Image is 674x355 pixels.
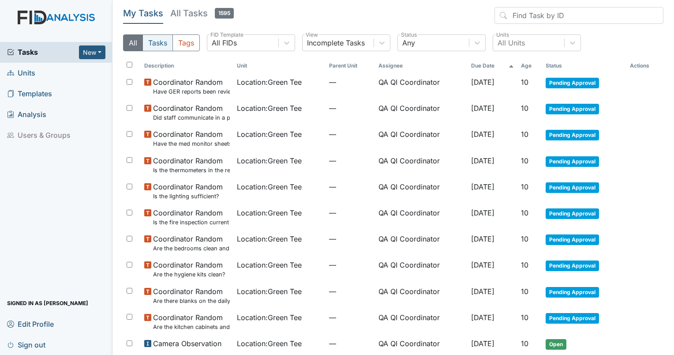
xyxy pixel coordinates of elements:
span: [DATE] [471,339,494,348]
span: Pending Approval [546,234,599,245]
th: Toggle SortBy [233,58,326,73]
span: Camera Observation [153,338,221,349]
span: Coordinator Random Are the bedrooms clean and in good repair? [153,234,230,253]
td: QA QI Coordinator [375,230,468,256]
span: — [329,129,371,140]
span: 10 [521,156,528,165]
td: QA QI Coordinator [375,256,468,282]
button: All [123,34,143,51]
span: [DATE] [471,287,494,296]
span: [DATE] [471,130,494,139]
small: Is the lighting sufficient? [153,192,223,200]
span: 10 [521,104,528,113]
span: — [329,286,371,297]
span: 10 [521,208,528,217]
th: Toggle SortBy [468,58,517,73]
span: Open [546,339,566,350]
span: [DATE] [471,208,494,217]
span: Location : Green Tee [237,260,302,270]
div: All FIDs [212,38,237,48]
h5: My Tasks [123,7,163,19]
span: Coordinator Random Did staff communicate in a positive demeanor with consumers? [153,103,230,122]
h5: All Tasks [170,7,234,19]
a: Tasks [7,47,79,57]
span: Pending Approval [546,208,599,219]
span: Coordinator Random Is the thermometers in the refrigerator reading between 34 degrees and 40 degr... [153,155,230,174]
th: Toggle SortBy [326,58,375,73]
span: Location : Green Tee [237,155,302,166]
span: Pending Approval [546,130,599,140]
div: Incomplete Tasks [307,38,365,48]
span: [DATE] [471,313,494,322]
span: [DATE] [471,261,494,269]
div: All Units [498,38,525,48]
span: — [329,312,371,323]
span: Location : Green Tee [237,286,302,297]
span: — [329,234,371,244]
span: Pending Approval [546,104,599,114]
small: Are there blanks on the daily communication logs that have not been addressed by managers? [153,297,230,305]
span: 10 [521,313,528,322]
span: Pending Approval [546,261,599,271]
span: Coordinator Random Is the lighting sufficient? [153,181,223,200]
span: Location : Green Tee [237,234,302,244]
span: [DATE] [471,104,494,113]
span: 10 [521,261,528,269]
td: QA QI Coordinator [375,178,468,204]
span: 10 [521,234,528,243]
span: — [329,338,371,349]
span: 10 [521,78,528,87]
span: Pending Approval [546,78,599,88]
input: Toggle All Rows Selected [127,62,132,68]
span: Pending Approval [546,287,599,298]
small: Are the hygiene kits clean? [153,270,225,279]
span: Edit Profile [7,317,54,331]
td: QA QI Coordinator [375,283,468,309]
span: Location : Green Tee [237,312,302,323]
span: Templates [7,87,52,101]
th: Toggle SortBy [517,58,542,73]
span: Pending Approval [546,156,599,167]
small: Have the med monitor sheets been filled out? [153,140,230,148]
span: Coordinator Random Are the hygiene kits clean? [153,260,225,279]
span: — [329,77,371,87]
span: Coordinator Random Are there blanks on the daily communication logs that have not been addressed ... [153,286,230,305]
span: Location : Green Tee [237,129,302,140]
span: 10 [521,182,528,191]
span: [DATE] [471,156,494,165]
small: Are the kitchen cabinets and floors clean? [153,323,230,331]
th: Toggle SortBy [542,58,626,73]
td: QA QI Coordinator [375,73,468,99]
span: Location : Green Tee [237,181,302,192]
small: Have GER reports been reviewed by managers within 72 hours of occurrence? [153,87,230,96]
small: Is the thermometers in the refrigerator reading between 34 degrees and 40 degrees? [153,166,230,174]
span: Pending Approval [546,182,599,193]
td: QA QI Coordinator [375,309,468,335]
span: 10 [521,287,528,296]
span: [DATE] [471,182,494,191]
span: 10 [521,130,528,139]
span: Location : Green Tee [237,338,302,349]
input: Find Task by ID [494,7,663,24]
span: Coordinator Random Have GER reports been reviewed by managers within 72 hours of occurrence? [153,77,230,96]
span: — [329,181,371,192]
td: QA QI Coordinator [375,99,468,125]
td: QA QI Coordinator [375,152,468,178]
span: [DATE] [471,234,494,243]
span: [DATE] [471,78,494,87]
span: Coordinator Random Have the med monitor sheets been filled out? [153,129,230,148]
span: — [329,103,371,113]
span: Units [7,66,35,80]
span: 10 [521,339,528,348]
small: Is the fire inspection current (from the Fire [PERSON_NAME])? [153,218,230,227]
span: Pending Approval [546,313,599,324]
small: Did staff communicate in a positive demeanor with consumers? [153,113,230,122]
div: Any [402,38,415,48]
td: QA QI Coordinator [375,204,468,230]
span: Signed in as [PERSON_NAME] [7,296,88,310]
span: 1595 [215,8,234,19]
span: Coordinator Random Is the fire inspection current (from the Fire Marshall)? [153,208,230,227]
button: Tags [172,34,200,51]
span: Coordinator Random Are the kitchen cabinets and floors clean? [153,312,230,331]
